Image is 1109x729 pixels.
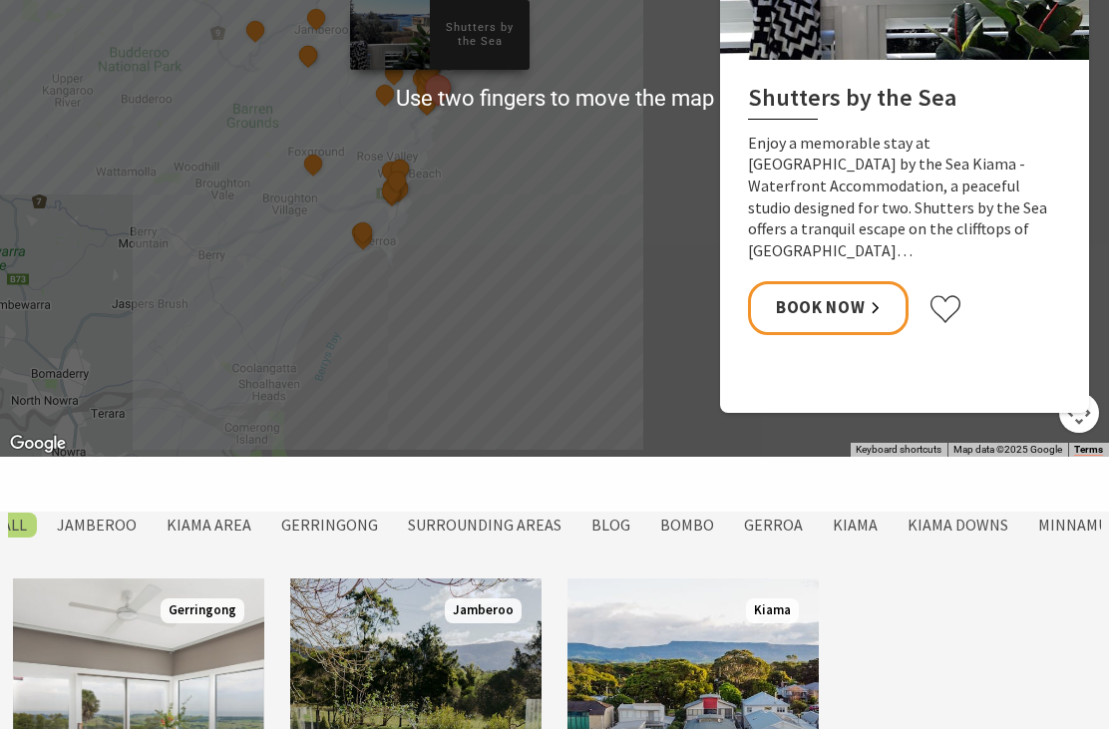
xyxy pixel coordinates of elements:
[856,444,941,458] button: Keyboard shortcuts
[953,445,1062,456] span: Map data ©2025 Google
[420,70,457,107] button: See detail about Shutters by the Sea
[350,225,376,251] button: See detail about Seven Mile Beach Holiday Park
[300,152,326,178] button: See detail about EagleView Park
[350,220,376,246] button: See detail about Discovery Parks - Gerroa
[445,599,522,624] span: Jamberoo
[157,514,261,539] label: Kiama Area
[5,432,71,458] a: Click to see this area on Google Maps
[370,45,396,71] button: See detail about Cicada Luxury Camping
[428,45,454,71] button: See detail about Kiama Harbour Cabins
[378,180,404,205] button: See detail about Coast and Country Holidays
[398,514,571,539] label: Surrounding Areas
[296,43,322,69] button: See detail about Jamberoo Valley Farm Cottages
[161,599,244,624] span: Gerringong
[47,514,147,539] label: Jamberoo
[373,82,399,108] button: See detail about Saddleback Grove
[242,18,268,44] button: See detail about The Lodge Jamberoo Resort and Spa
[928,295,962,325] button: Click to favourite Shutters by the Sea
[430,19,530,51] p: Shutters by the Sea
[898,514,1018,539] label: Kiama Downs
[746,599,799,624] span: Kiama
[734,514,813,539] label: Gerroa
[748,134,1061,263] p: Enjoy a memorable stay at [GEOGRAPHIC_DATA] by the Sea Kiama - Waterfront Accommodation, a peacef...
[271,514,388,539] label: Gerringong
[5,432,71,458] img: Google
[823,514,888,539] label: Kiama
[414,91,440,117] button: See detail about Bask at Loves Bay
[381,61,407,87] button: See detail about Greyleigh Kiama
[303,7,329,33] button: See detail about Jamberoo Pub and Saleyard Motel
[748,85,1061,121] h2: Shutters by the Sea
[581,514,640,539] label: Blog
[1059,394,1099,434] button: Map camera controls
[650,514,724,539] label: Bombo
[384,169,410,194] button: See detail about Werri Beach Holiday Park
[748,282,909,335] a: Book Now
[1074,445,1103,457] a: Terms (opens in new tab)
